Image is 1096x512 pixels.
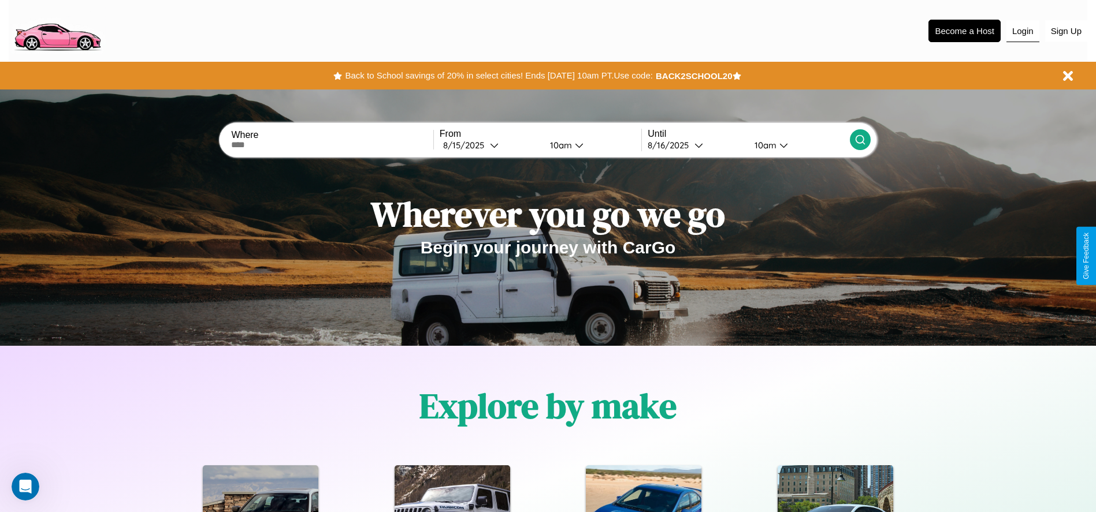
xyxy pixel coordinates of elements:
button: Login [1006,20,1039,42]
button: 10am [745,139,850,151]
iframe: Intercom live chat [12,473,39,500]
img: logo [9,6,106,54]
div: 8 / 16 / 2025 [648,140,694,151]
label: Until [648,129,849,139]
button: 8/15/2025 [440,139,541,151]
div: Give Feedback [1082,233,1090,279]
b: BACK2SCHOOL20 [656,71,733,81]
label: Where [231,130,433,140]
div: 8 / 15 / 2025 [443,140,490,151]
button: Sign Up [1045,20,1087,42]
button: Become a Host [928,20,1001,42]
button: Back to School savings of 20% in select cities! Ends [DATE] 10am PT.Use code: [342,68,655,84]
h1: Explore by make [419,382,677,429]
label: From [440,129,641,139]
div: 10am [749,140,779,151]
div: 10am [544,140,575,151]
button: 10am [541,139,642,151]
